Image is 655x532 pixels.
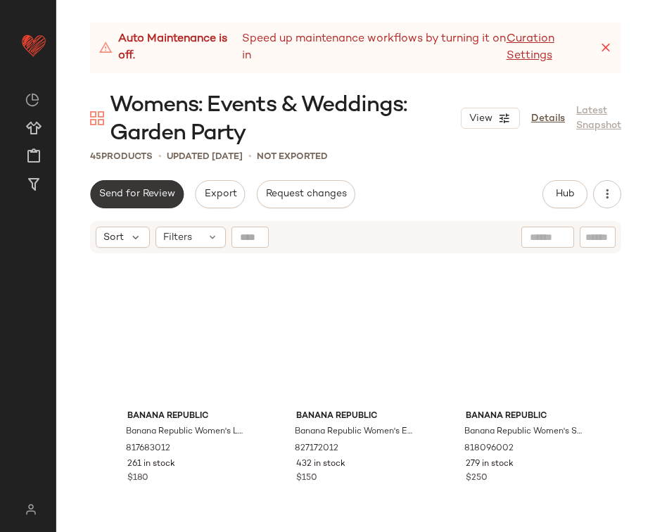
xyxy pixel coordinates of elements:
a: Details [531,111,565,126]
span: 45 [90,152,101,162]
button: Send for Review [90,180,184,208]
a: Curation Settings [507,31,599,65]
span: Banana Republic Women's Low-Back Midi Dress Floral Paisley Size S [126,426,245,438]
span: Hub [555,189,575,200]
span: Request changes [265,189,347,200]
span: 827172012 [295,443,338,455]
img: svg%3e [90,111,104,125]
div: Products [90,150,153,164]
button: Request changes [257,180,355,208]
span: Send for Review [98,189,175,200]
span: Sort [103,230,124,245]
div: Speed up maintenance workflows by turning it on in [98,31,599,65]
img: svg%3e [17,504,44,515]
span: Export [203,189,236,200]
span: 817683012 [126,443,170,455]
img: heart_red.DM2ytmEG.svg [20,31,48,59]
button: View [461,108,520,129]
span: 279 in stock [466,458,514,471]
strong: Auto Maintenance is off. [118,31,242,65]
p: updated [DATE] [167,150,243,164]
span: Banana Republic [127,410,246,423]
button: Export [195,180,245,208]
span: 261 in stock [127,458,175,471]
span: $180 [127,472,148,485]
span: $150 [296,472,317,485]
button: Hub [542,180,587,208]
span: Filters [163,230,192,245]
span: Banana Republic [466,410,585,423]
span: View [469,113,492,125]
span: 432 in stock [296,458,345,471]
span: Banana Republic Women's Stretch-Sateen Sweetheart Maxi Dress [PERSON_NAME] Pink Size 0 [464,426,583,438]
span: • [158,149,161,164]
span: Banana Republic Women's Everywhere Ponte Scoop-Neck Sheath Dress Black Petite Size 8 [295,426,414,438]
span: • [248,149,251,164]
img: svg%3e [25,93,39,107]
p: Not Exported [257,150,328,164]
span: Banana Republic [296,410,415,423]
span: $250 [466,472,488,485]
span: 818096002 [464,443,514,455]
span: Womens: Events & Weddings: Garden Party [110,91,461,148]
